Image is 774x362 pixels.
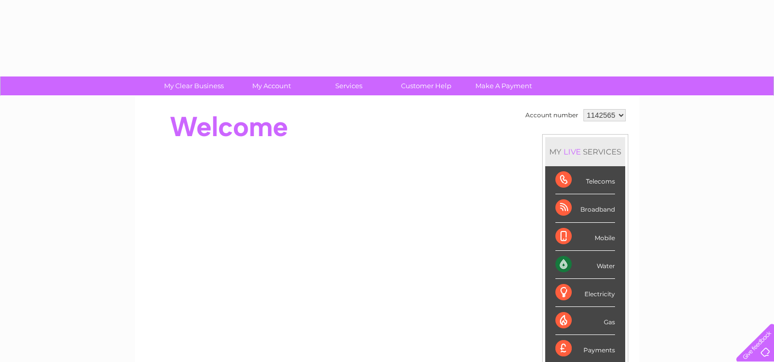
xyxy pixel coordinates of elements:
div: Telecoms [555,166,615,194]
td: Account number [523,107,581,124]
div: MY SERVICES [545,137,625,166]
div: Gas [555,307,615,335]
a: Customer Help [384,76,468,95]
div: Water [555,251,615,279]
a: My Account [229,76,313,95]
div: Electricity [555,279,615,307]
div: Broadband [555,194,615,222]
div: LIVE [562,147,583,157]
a: My Clear Business [152,76,236,95]
a: Services [307,76,391,95]
a: Make A Payment [462,76,546,95]
div: Mobile [555,223,615,251]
